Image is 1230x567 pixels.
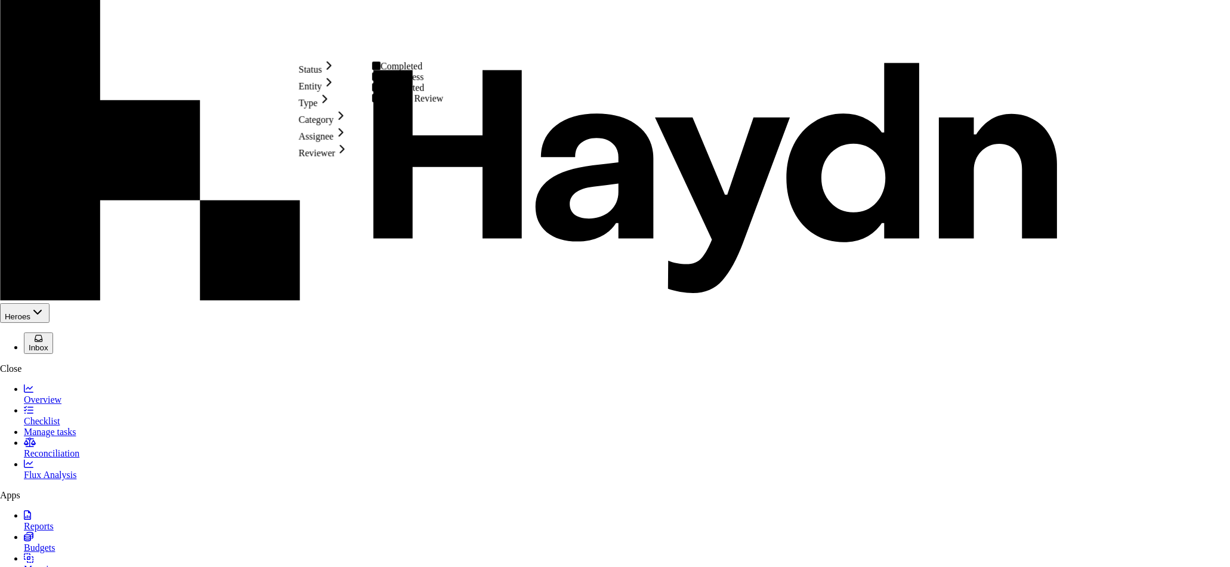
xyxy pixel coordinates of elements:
span: Reviewer [299,148,335,158]
span: Pending Review [372,93,443,103]
span: Entity [299,81,322,91]
span: In Progress [372,72,424,82]
span: Not Started [372,82,424,93]
span: Status [299,64,322,75]
span: Type [299,98,318,108]
span: Completed [372,61,422,71]
span: Category [299,115,334,125]
span: Assignee [299,131,334,141]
